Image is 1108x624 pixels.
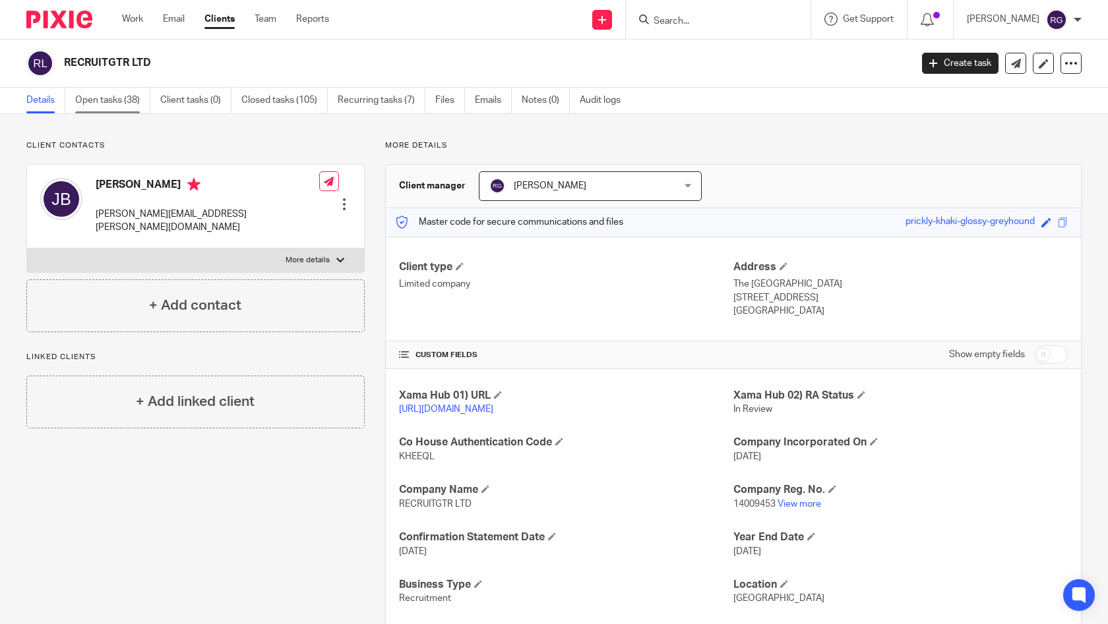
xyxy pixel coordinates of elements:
[733,291,1068,304] p: [STREET_ADDRESS]
[26,140,365,151] p: Client contacts
[204,13,235,26] a: Clients
[733,260,1068,274] h4: Address
[843,14,894,24] span: Get Support
[26,49,54,77] img: svg%3E
[733,452,761,461] span: [DATE]
[522,88,570,113] a: Notes (0)
[149,295,241,316] h4: + Add contact
[399,547,427,556] span: [DATE]
[399,389,733,403] h4: Xama Hub 01) URL
[26,352,365,362] p: Linked clients
[1046,9,1067,30] img: svg%3E
[136,391,255,412] h4: + Add linked client
[733,530,1068,544] h4: Year End Date
[64,56,735,70] h2: RECRUITGTR LTD
[580,88,631,113] a: Audit logs
[733,483,1068,497] h4: Company Reg. No.
[778,499,821,509] a: View more
[475,88,512,113] a: Emails
[255,13,276,26] a: Team
[967,13,1039,26] p: [PERSON_NAME]
[75,88,150,113] a: Open tasks (38)
[385,140,1082,151] p: More details
[922,53,999,74] a: Create task
[338,88,425,113] a: Recurring tasks (7)
[733,594,824,603] span: [GEOGRAPHIC_DATA]
[187,178,200,191] i: Primary
[26,11,92,28] img: Pixie
[733,547,761,556] span: [DATE]
[399,578,733,592] h4: Business Type
[399,179,466,192] h3: Client manager
[286,255,330,266] p: More details
[26,88,65,113] a: Details
[241,88,328,113] a: Closed tasks (105)
[399,594,451,603] span: Recruitment
[733,304,1068,318] p: [GEOGRAPHIC_DATA]
[163,13,185,26] a: Email
[296,13,329,26] a: Reports
[399,499,472,509] span: RECRUITGTR LTD
[733,389,1068,403] h4: Xama Hub 02) RA Status
[399,260,733,274] h4: Client type
[906,215,1035,230] div: prickly-khaki-glossy-greyhound
[489,178,505,194] img: svg%3E
[399,452,435,461] span: KHEEQL
[399,277,733,291] p: Limited company
[949,348,1025,361] label: Show empty fields
[399,436,733,449] h4: Co House Authentication Code
[96,208,319,235] p: [PERSON_NAME][EMAIL_ADDRESS][PERSON_NAME][DOMAIN_NAME]
[122,13,143,26] a: Work
[652,16,771,28] input: Search
[40,178,82,220] img: svg%3E
[733,436,1068,449] h4: Company Incorporated On
[160,88,231,113] a: Client tasks (0)
[514,181,586,190] span: [PERSON_NAME]
[435,88,465,113] a: Files
[399,483,733,497] h4: Company Name
[733,405,772,414] span: In Review
[96,178,319,194] h4: [PERSON_NAME]
[399,530,733,544] h4: Confirmation Statement Date
[733,578,1068,592] h4: Location
[396,215,623,229] p: Master code for secure communications and files
[733,499,776,509] span: 14009453
[399,350,733,360] h4: CUSTOM FIELDS
[399,405,493,414] a: [URL][DOMAIN_NAME]
[733,277,1068,291] p: The [GEOGRAPHIC_DATA]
